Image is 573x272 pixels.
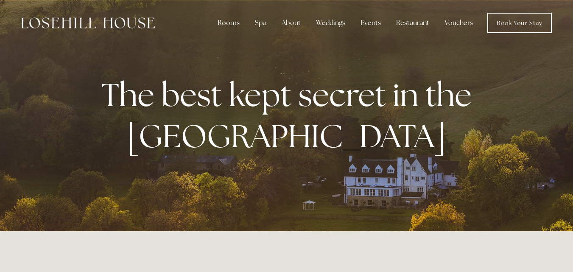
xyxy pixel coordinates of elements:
[275,14,307,31] div: About
[354,14,388,31] div: Events
[21,17,155,28] img: Losehill House
[101,74,478,157] strong: The best kept secret in the [GEOGRAPHIC_DATA]
[389,14,436,31] div: Restaurant
[309,14,352,31] div: Weddings
[248,14,273,31] div: Spa
[487,13,552,33] a: Book Your Stay
[211,14,246,31] div: Rooms
[438,14,480,31] a: Vouchers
